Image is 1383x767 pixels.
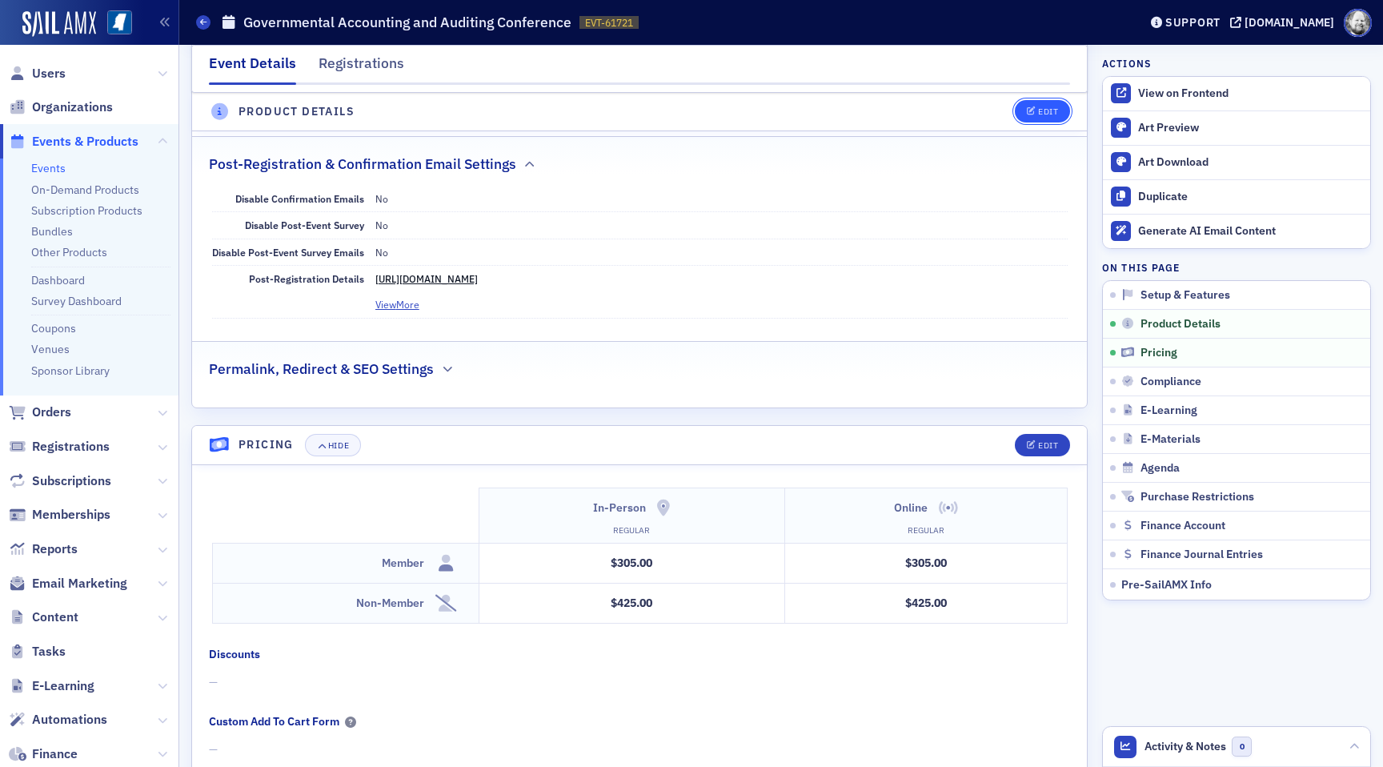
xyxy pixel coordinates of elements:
h4: Pricing [239,436,294,453]
span: Tasks [32,643,66,661]
a: Survey Dashboard [31,294,122,308]
span: Disable Post-Event Survey Emails [212,246,364,259]
span: Finance Journal Entries [1140,548,1263,562]
a: Reports [9,540,78,558]
h4: Non-Member [356,595,424,612]
a: View on Frontend [1103,77,1370,110]
a: Automations [9,711,107,729]
a: Registrations [9,438,110,456]
span: Finance Account [1140,519,1225,533]
h4: In-Person [593,500,646,516]
span: Post-Registration Details [249,272,364,285]
a: Art Preview [1103,111,1370,145]
button: ViewMore [375,297,419,311]
h1: Governmental Accounting and Auditing Conference [243,13,571,32]
div: Generate AI Email Content [1138,224,1362,239]
span: Content [32,608,78,626]
div: View on Frontend [1138,86,1362,101]
a: Email Marketing [9,575,127,592]
div: Discounts [209,646,260,663]
button: [DOMAIN_NAME] [1230,17,1340,28]
a: Subscription Products [31,203,142,218]
th: Regular [784,522,1067,544]
a: Organizations [9,98,113,116]
span: Registrations [32,438,110,456]
span: Agenda [1140,461,1180,476]
h2: Permalink, Redirect & SEO Settings [209,359,434,379]
a: Coupons [31,321,76,335]
h4: Product Details [239,103,355,120]
a: Venues [31,342,70,356]
span: Users [32,65,66,82]
span: Disable Post-Event Survey [245,219,364,231]
span: Activity & Notes [1144,738,1226,755]
span: Finance [32,745,78,763]
a: E-Learning [9,677,94,695]
button: Generate AI Email Content [1103,214,1370,248]
span: Pre-SailAMX Info [1121,577,1212,592]
span: EVT-61721 [585,16,633,30]
div: [DOMAIN_NAME] [1245,15,1334,30]
button: Edit [1015,434,1070,456]
span: E-Learning [32,677,94,695]
span: 0 [1232,737,1252,757]
span: $425.00 [905,596,947,610]
span: Setup & Features [1140,288,1230,303]
a: Content [9,608,78,626]
div: Edit [1038,441,1058,450]
h4: Member [382,555,424,572]
span: Pricing [1140,346,1177,360]
div: Event Details [209,53,296,85]
span: Disable Confirmation Emails [235,192,364,205]
span: Automations [32,711,107,729]
a: Tasks [9,643,66,661]
a: [URL][DOMAIN_NAME] [375,272,478,285]
span: Reports [32,540,78,558]
h4: Online [894,500,928,516]
div: Art Preview [1138,121,1362,135]
span: Orders [32,404,71,421]
a: Orders [9,404,71,421]
h4: Actions [1102,56,1152,70]
span: E-Materials [1140,432,1201,447]
span: E-Learning [1140,404,1197,418]
div: Edit [1038,108,1058,117]
img: SailAMX [22,11,96,37]
a: Dashboard [31,273,85,287]
dd: No [375,239,1068,265]
dd: No [375,212,1068,238]
th: Regular [479,522,784,544]
a: Other Products [31,245,107,259]
button: Edit [1015,101,1070,123]
a: Memberships [9,506,110,524]
a: Events & Products [9,133,138,151]
a: On-Demand Products [31,183,139,197]
a: Finance [9,745,78,763]
span: Events & Products [32,133,138,151]
div: Art Download [1138,155,1362,170]
div: Duplicate [1138,190,1362,204]
a: View Homepage [96,10,132,38]
a: Subscriptions [9,472,111,490]
h2: Post-Registration & Confirmation Email Settings [209,154,516,175]
span: Profile [1344,9,1372,37]
span: Product Details [1140,317,1221,331]
button: Hide [305,434,361,456]
a: Sponsor Library [31,363,110,378]
span: Purchase Restrictions [1140,490,1254,504]
div: Hide [328,441,349,450]
div: Registrations [319,53,404,82]
span: — [209,741,1070,758]
div: Custom Add To Cart Form [209,713,339,730]
dd: No [375,186,1068,211]
span: Email Marketing [32,575,127,592]
span: Organizations [32,98,113,116]
span: — [209,674,1070,691]
a: Bundles [31,224,73,239]
div: Support [1165,15,1221,30]
span: Compliance [1140,375,1201,389]
span: Subscriptions [32,472,111,490]
button: Duplicate [1103,179,1370,214]
span: $305.00 [611,556,652,570]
